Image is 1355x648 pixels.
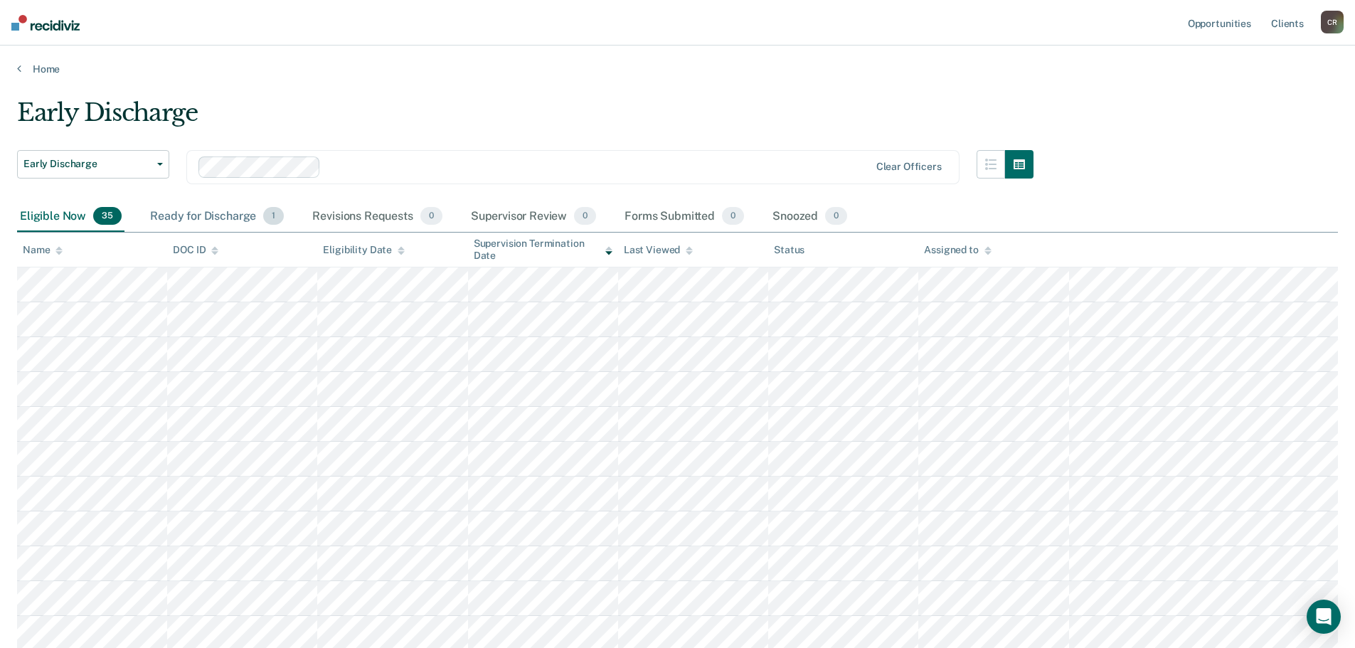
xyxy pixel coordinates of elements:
[147,201,287,233] div: Ready for Discharge1
[574,207,596,225] span: 0
[924,244,991,256] div: Assigned to
[263,207,284,225] span: 1
[17,63,1338,75] a: Home
[876,161,942,173] div: Clear officers
[622,201,747,233] div: Forms Submitted0
[1321,11,1344,33] div: C R
[323,244,405,256] div: Eligibility Date
[1307,600,1341,634] div: Open Intercom Messenger
[770,201,850,233] div: Snoozed0
[309,201,445,233] div: Revisions Requests0
[624,244,693,256] div: Last Viewed
[23,244,63,256] div: Name
[23,158,152,170] span: Early Discharge
[17,201,124,233] div: Eligible Now35
[722,207,744,225] span: 0
[11,15,80,31] img: Recidiviz
[1321,11,1344,33] button: CR
[420,207,442,225] span: 0
[825,207,847,225] span: 0
[774,244,804,256] div: Status
[93,207,122,225] span: 35
[173,244,218,256] div: DOC ID
[17,150,169,179] button: Early Discharge
[474,238,612,262] div: Supervision Termination Date
[17,98,1033,139] div: Early Discharge
[468,201,600,233] div: Supervisor Review0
